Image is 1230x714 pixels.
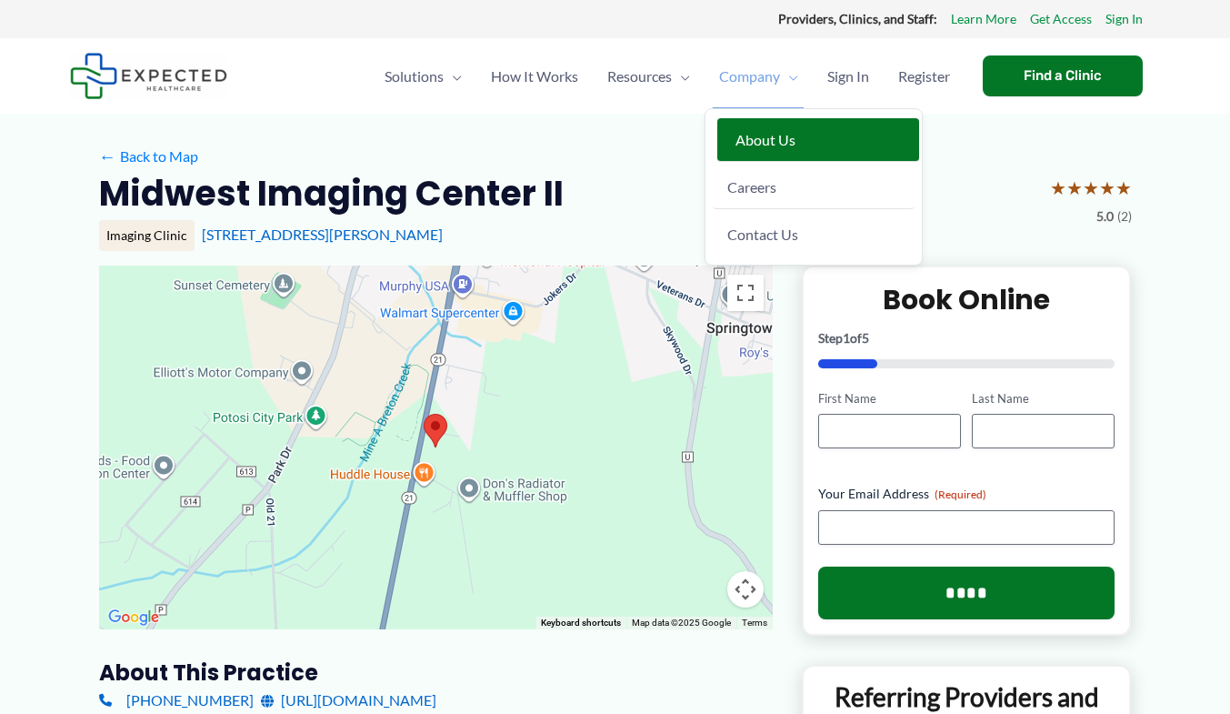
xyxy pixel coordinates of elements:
[778,11,937,26] strong: Providers, Clinics, and Staff:
[104,606,164,629] a: Open this area in Google Maps (opens a new window)
[99,147,116,165] span: ←
[1083,171,1099,205] span: ★
[541,617,621,629] button: Keyboard shortcuts
[884,45,965,108] a: Register
[818,390,961,407] label: First Name
[261,687,436,714] a: [URL][DOMAIN_NAME]
[1105,7,1143,31] a: Sign In
[202,226,443,243] a: [STREET_ADDRESS][PERSON_NAME]
[491,45,578,108] span: How It Works
[827,45,869,108] span: Sign In
[444,45,462,108] span: Menu Toggle
[705,45,813,108] a: CompanyMenu Toggle
[951,7,1016,31] a: Learn More
[727,571,764,608] button: Map camera controls
[727,275,764,311] button: Toggle fullscreen view
[370,45,965,108] nav: Primary Site Navigation
[672,45,690,108] span: Menu Toggle
[476,45,593,108] a: How It Works
[898,45,950,108] span: Register
[99,659,773,687] h3: About this practice
[735,131,795,148] span: About Us
[70,53,227,99] img: Expected Healthcare Logo - side, dark font, small
[818,485,1115,503] label: Your Email Address
[607,45,672,108] span: Resources
[717,118,919,162] a: About Us
[1115,171,1132,205] span: ★
[727,226,798,243] span: Contact Us
[862,330,869,346] span: 5
[713,166,915,209] a: Careers
[935,488,986,501] span: (Required)
[632,618,731,628] span: Map data ©2025 Google
[818,332,1115,345] p: Step of
[1096,205,1114,228] span: 5.0
[385,45,444,108] span: Solutions
[727,178,776,196] span: Careers
[593,45,705,108] a: ResourcesMenu Toggle
[983,55,1143,96] a: Find a Clinic
[99,171,564,216] h2: Midwest Imaging Center II
[104,606,164,629] img: Google
[99,687,254,714] a: [PHONE_NUMBER]
[99,220,195,251] div: Imaging Clinic
[742,618,767,628] a: Terms (opens in new tab)
[719,45,780,108] span: Company
[813,45,884,108] a: Sign In
[1050,171,1066,205] span: ★
[1099,171,1115,205] span: ★
[780,45,798,108] span: Menu Toggle
[1117,205,1132,228] span: (2)
[818,282,1115,317] h2: Book Online
[370,45,476,108] a: SolutionsMenu Toggle
[1066,171,1083,205] span: ★
[843,330,850,346] span: 1
[713,213,915,256] a: Contact Us
[1030,7,1092,31] a: Get Access
[972,390,1115,407] label: Last Name
[99,143,198,170] a: ←Back to Map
